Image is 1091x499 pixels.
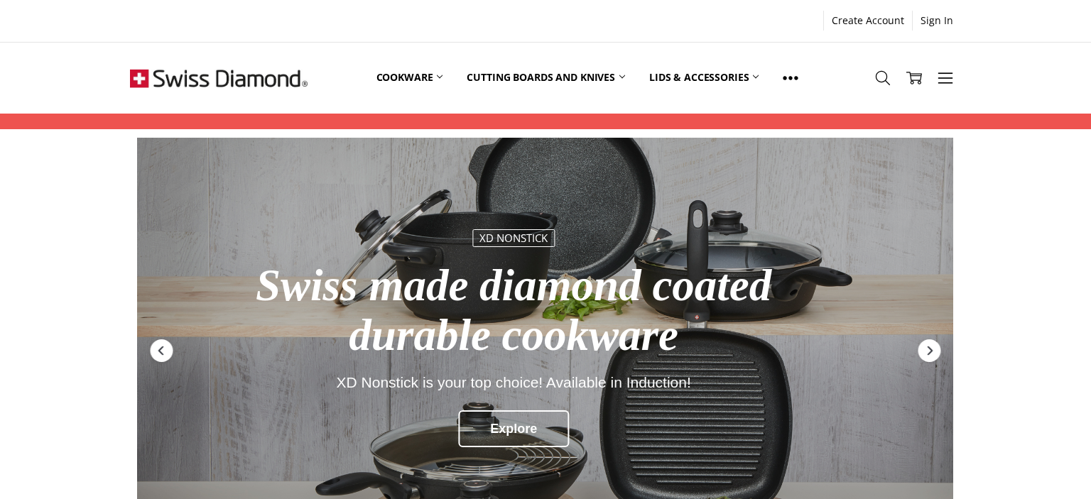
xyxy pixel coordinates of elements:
[771,46,810,110] a: Show All
[637,46,771,109] a: Lids & Accessories
[913,11,961,31] a: Sign In
[824,11,912,31] a: Create Account
[472,229,555,247] div: XD nonstick
[213,374,815,390] div: XD Nonstick is your top choice! Available in Induction!
[916,338,942,363] div: Next
[213,261,815,360] div: Swiss made diamond coated durable cookware
[459,410,570,447] div: Explore
[130,43,308,114] img: Free Shipping On Every Order
[455,46,637,109] a: Cutting boards and knives
[148,338,174,363] div: Previous
[364,46,455,109] a: Cookware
